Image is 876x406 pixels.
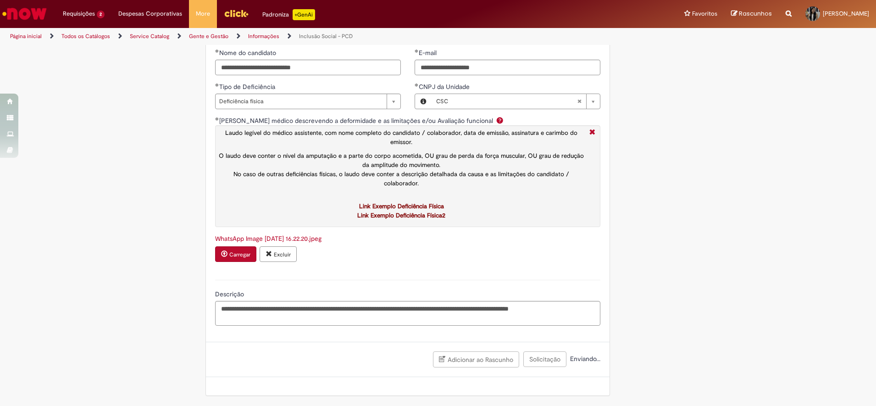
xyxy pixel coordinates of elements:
button: Carregar anexo de Laudo médico descrevendo a deformidade e as limitações e/ou Avaliação funcional... [215,246,256,262]
span: Ajuda para Laudo médico descrevendo a deformidade e as limitações e/ou Avaliação funcional [494,117,505,124]
a: CSCLimpar campo CNPJ da Unidade [432,94,600,109]
span: Laudo legível do médico assistente, com nome completo do candidato / colaborador, data de emissão... [225,129,577,146]
abbr: Limpar campo CNPJ da Unidade [572,94,586,109]
span: CNPJ da Unidade [419,83,471,91]
span: Nome do candidato [219,49,278,57]
span: More [196,9,210,18]
img: click_logo_yellow_360x200.png [224,6,249,20]
span: Obrigatório Preenchido [215,117,219,121]
span: Obrigatório Preenchido [415,83,419,87]
textarea: Descrição [215,301,600,326]
span: Obrigatório Preenchido [215,49,219,53]
ul: Trilhas de página [7,28,577,45]
a: Inclusão Social - PCD [299,33,353,40]
a: Página inicial [10,33,42,40]
a: Rascunhos [731,10,772,18]
a: Link Exemplo Deficiência Física [359,202,444,210]
input: E-mail [415,60,600,75]
a: Service Catalog [130,33,169,40]
span: CSC [436,94,577,109]
a: Download de WhatsApp Image 2025-09-29 at 16.22.20.jpeg [215,234,322,243]
span: Obrigatório Preenchido [215,83,219,87]
span: Deficiência física [219,94,382,109]
span: Descrição [215,290,246,298]
a: Informações [248,33,279,40]
small: Excluir [274,251,291,258]
span: Tipo de Deficiência [219,83,277,91]
input: Nome do candidato [215,60,401,75]
span: Requisições [63,9,95,18]
span: 2 [97,11,105,18]
span: Enviando... [568,355,600,363]
span: [PERSON_NAME] [823,10,869,17]
i: Fechar More information Por question_deficiencia_fisica [587,128,598,138]
p: +GenAi [293,9,315,20]
span: Favoritos [692,9,717,18]
img: ServiceNow [1,5,48,23]
button: Excluir anexo WhatsApp Image 2025-09-29 at 16.22.20.jpeg [260,246,297,262]
span: Rascunhos [739,9,772,18]
span: [PERSON_NAME] médico descrevendo a deformidade e as limitações e/ou Avaliação funcional [219,117,495,125]
span: No caso de outras deficiências físicas, o laudo deve conter a descrição detalhada da causa e as l... [233,170,569,187]
a: Gente e Gestão [189,33,228,40]
span: Despesas Corporativas [118,9,182,18]
span: E-mail [419,49,438,57]
span: Obrigatório Preenchido [415,49,419,53]
a: Todos os Catálogos [61,33,110,40]
span: O laudo deve conter o nível da amputação e a parte do corpo acometida, OU grau de perda da força ... [219,152,584,169]
div: Padroniza [262,9,315,20]
a: Link Exemplo Deficiência Física2 [357,211,445,219]
small: Carregar [229,251,250,258]
button: CNPJ da Unidade, Visualizar este registro CSC [415,94,432,109]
